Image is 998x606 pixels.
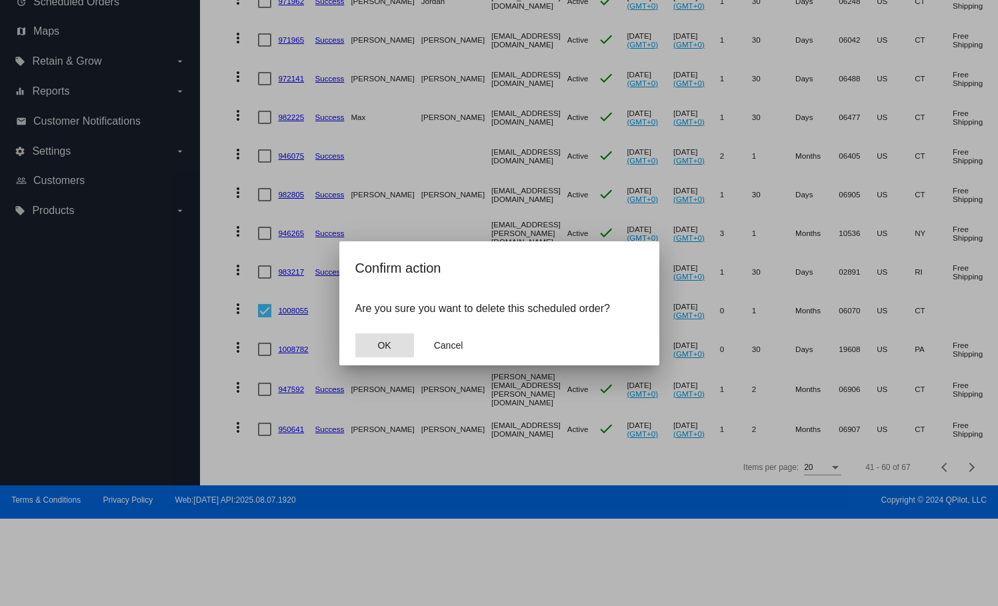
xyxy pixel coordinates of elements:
[355,303,643,315] p: Are you sure you want to delete this scheduled order?
[355,257,643,279] h2: Confirm action
[355,333,414,357] button: Close dialog
[377,340,391,351] span: OK
[434,340,463,351] span: Cancel
[419,333,478,357] button: Close dialog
